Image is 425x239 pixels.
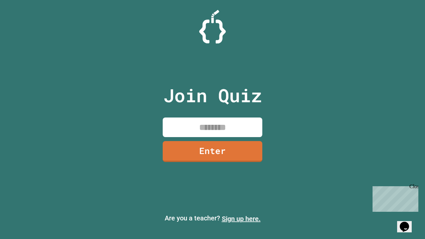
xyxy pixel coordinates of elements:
img: Logo.svg [199,10,226,43]
iframe: chat widget [370,184,418,212]
iframe: chat widget [397,212,418,232]
a: Sign up here. [222,215,261,223]
p: Are you a teacher? [5,213,420,224]
p: Join Quiz [163,82,262,109]
div: Chat with us now!Close [3,3,46,42]
a: Enter [163,141,262,162]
